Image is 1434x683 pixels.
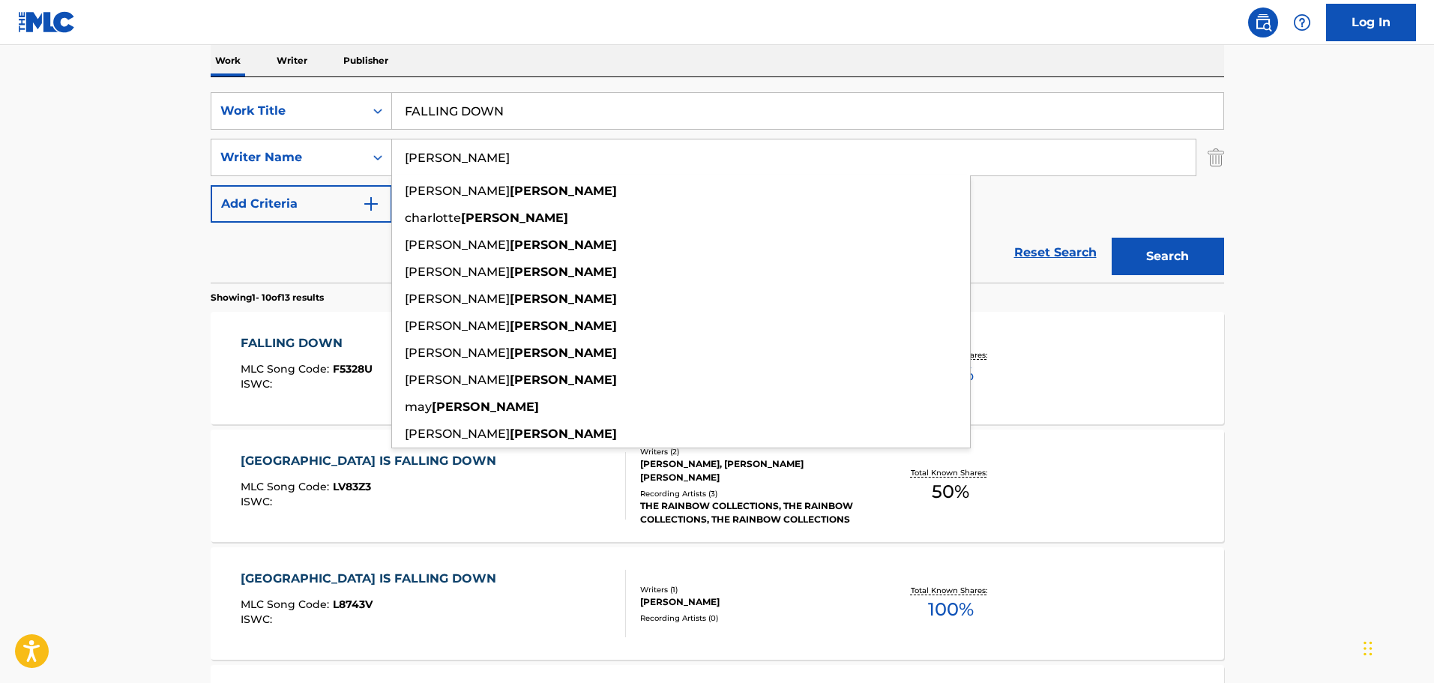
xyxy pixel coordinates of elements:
strong: [PERSON_NAME] [510,427,617,441]
div: Recording Artists ( 0 ) [640,613,867,624]
div: [GEOGRAPHIC_DATA] IS FALLING DOWN [241,452,504,470]
span: [PERSON_NAME] [405,292,510,306]
strong: [PERSON_NAME] [510,265,617,279]
strong: [PERSON_NAME] [432,400,539,414]
img: 9d2ae6d4665cec9f34b9.svg [362,195,380,213]
span: LV83Z3 [333,480,371,493]
div: Writer Name [220,148,355,166]
a: [GEOGRAPHIC_DATA] IS FALLING DOWNMLC Song Code:L8743VISWC:Writers (1)[PERSON_NAME]Recording Artis... [211,547,1224,660]
span: [PERSON_NAME] [405,346,510,360]
span: ISWC : [241,613,276,626]
strong: [PERSON_NAME] [510,346,617,360]
p: Work [211,45,245,76]
div: Work Title [220,102,355,120]
strong: [PERSON_NAME] [461,211,568,225]
div: Writers ( 2 ) [640,446,867,457]
span: F5328U [333,362,373,376]
button: Search [1112,238,1224,275]
div: Drag [1364,626,1373,671]
p: Total Known Shares: [911,467,991,478]
span: L8743V [333,598,373,611]
p: Total Known Shares: [911,585,991,596]
span: [PERSON_NAME] [405,373,510,387]
span: MLC Song Code : [241,362,333,376]
span: ISWC : [241,495,276,508]
img: help [1293,13,1311,31]
a: Log In [1326,4,1416,41]
span: 50 % [932,478,969,505]
p: Writer [272,45,312,76]
span: [PERSON_NAME] [405,319,510,333]
span: [PERSON_NAME] [405,265,510,279]
span: [PERSON_NAME] [405,238,510,252]
button: Add Criteria [211,185,392,223]
strong: [PERSON_NAME] [510,292,617,306]
div: [GEOGRAPHIC_DATA] IS FALLING DOWN [241,570,504,588]
strong: [PERSON_NAME] [510,184,617,198]
form: Search Form [211,92,1224,283]
a: [GEOGRAPHIC_DATA] IS FALLING DOWNMLC Song Code:LV83Z3ISWC:Writers (2)[PERSON_NAME], [PERSON_NAME]... [211,430,1224,542]
span: MLC Song Code : [241,598,333,611]
div: [PERSON_NAME], [PERSON_NAME] [PERSON_NAME] [640,457,867,484]
span: 100 % [928,596,974,623]
div: THE RAINBOW COLLECTIONS, THE RAINBOW COLLECTIONS, THE RAINBOW COLLECTIONS [640,499,867,526]
img: Delete Criterion [1208,139,1224,176]
span: charlotte [405,211,461,225]
p: Showing 1 - 10 of 13 results [211,291,324,304]
span: ISWC : [241,377,276,391]
span: [PERSON_NAME] [405,427,510,441]
a: Public Search [1248,7,1278,37]
a: FALLING DOWNMLC Song Code:F5328UISWC:Writers (1)[PERSON_NAME]Recording Artists (0)Total Known Sha... [211,312,1224,424]
div: Help [1287,7,1317,37]
a: Reset Search [1007,236,1104,269]
div: Recording Artists ( 3 ) [640,488,867,499]
div: FALLING DOWN [241,334,373,352]
span: [PERSON_NAME] [405,184,510,198]
strong: [PERSON_NAME] [510,319,617,333]
iframe: Chat Widget [1359,611,1434,683]
img: MLC Logo [18,11,76,33]
strong: [PERSON_NAME] [510,373,617,387]
img: search [1254,13,1272,31]
span: MLC Song Code : [241,480,333,493]
div: Writers ( 1 ) [640,584,867,595]
p: Publisher [339,45,393,76]
strong: [PERSON_NAME] [510,238,617,252]
span: may [405,400,432,414]
div: [PERSON_NAME] [640,595,867,609]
